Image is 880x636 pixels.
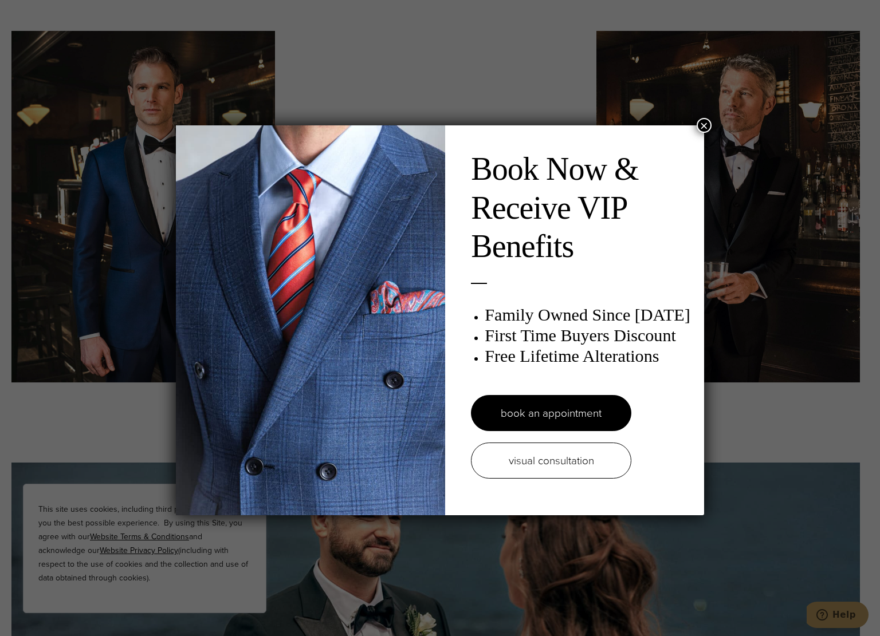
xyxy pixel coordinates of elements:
h3: Free Lifetime Alterations [485,346,692,366]
a: visual consultation [471,443,631,479]
a: book an appointment [471,395,631,431]
h3: Family Owned Since [DATE] [485,305,692,325]
span: Help [26,8,49,18]
button: Close [697,118,712,133]
h2: Book Now & Receive VIP Benefits [471,150,692,266]
h3: First Time Buyers Discount [485,325,692,346]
